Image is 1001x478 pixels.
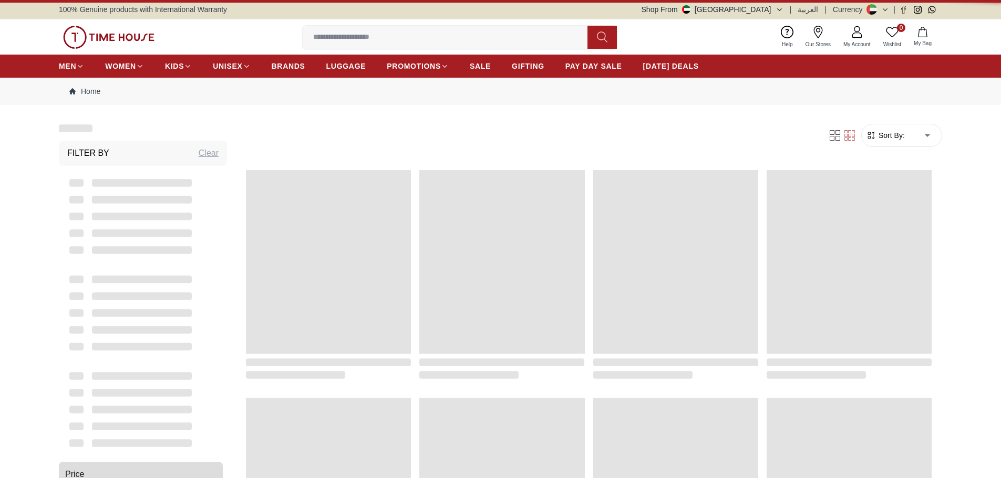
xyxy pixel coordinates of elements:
a: Home [69,86,100,97]
button: Sort By: [866,130,905,141]
span: My Bag [910,39,936,47]
span: | [893,4,895,15]
span: LUGGAGE [326,61,366,71]
a: KIDS [165,57,192,76]
a: Whatsapp [928,6,936,14]
a: WOMEN [105,57,144,76]
div: Clear [199,147,219,160]
span: UNISEX [213,61,242,71]
a: Our Stores [799,24,837,50]
span: Our Stores [801,40,835,48]
a: Facebook [900,6,907,14]
span: WOMEN [105,61,136,71]
nav: Breadcrumb [59,78,942,105]
button: My Bag [907,25,938,49]
span: SALE [470,61,491,71]
button: Shop From[GEOGRAPHIC_DATA] [642,4,783,15]
a: UNISEX [213,57,250,76]
a: 0Wishlist [877,24,907,50]
span: KIDS [165,61,184,71]
h3: Filter By [67,147,109,160]
a: BRANDS [272,57,305,76]
span: | [790,4,792,15]
span: PROMOTIONS [387,61,441,71]
a: LUGGAGE [326,57,366,76]
span: Wishlist [879,40,905,48]
span: Sort By: [876,130,905,141]
button: العربية [798,4,818,15]
a: SALE [470,57,491,76]
span: PAY DAY SALE [565,61,622,71]
a: Help [776,24,799,50]
a: PROMOTIONS [387,57,449,76]
a: PAY DAY SALE [565,57,622,76]
a: [DATE] DEALS [643,57,699,76]
span: | [824,4,827,15]
img: ... [63,26,154,49]
span: GIFTING [512,61,544,71]
span: BRANDS [272,61,305,71]
span: 0 [897,24,905,32]
a: Instagram [914,6,922,14]
span: Help [778,40,797,48]
img: United Arab Emirates [682,5,690,14]
a: GIFTING [512,57,544,76]
div: Currency [833,4,867,15]
span: My Account [839,40,875,48]
span: [DATE] DEALS [643,61,699,71]
span: 100% Genuine products with International Warranty [59,4,227,15]
a: MEN [59,57,84,76]
span: MEN [59,61,76,71]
